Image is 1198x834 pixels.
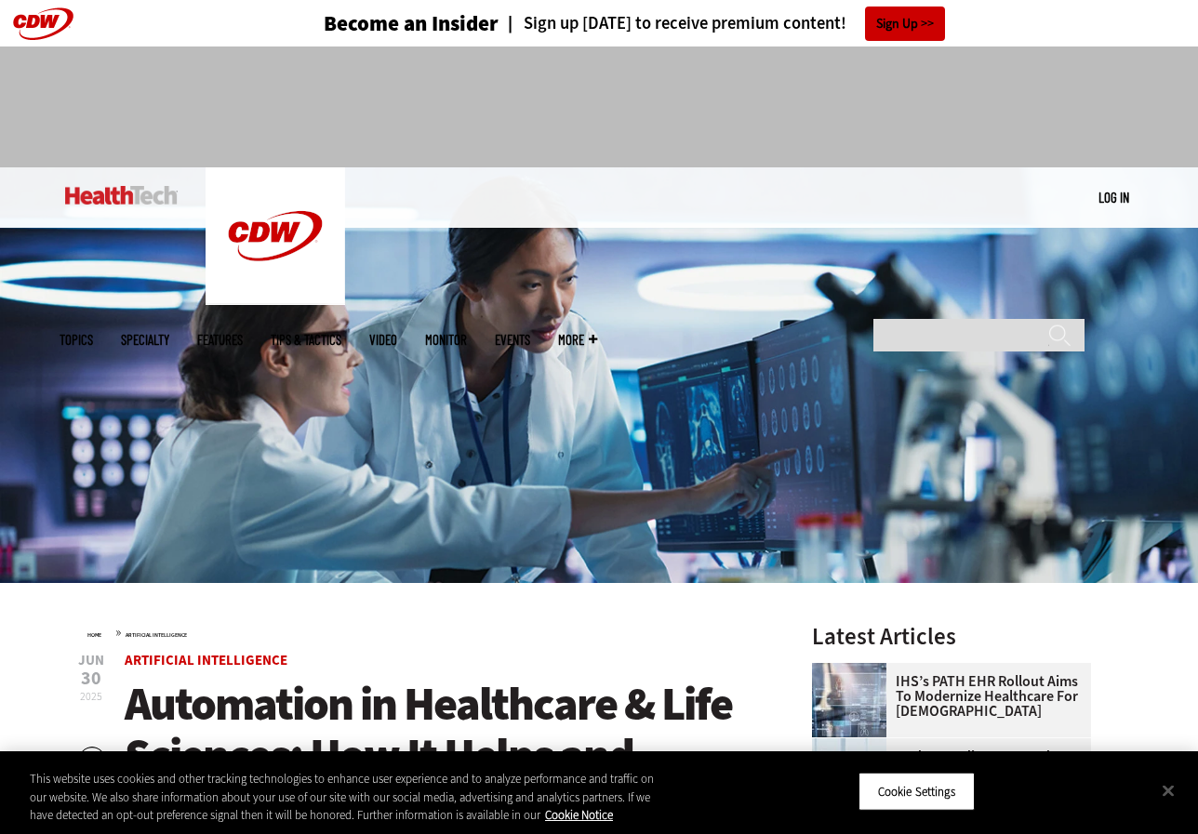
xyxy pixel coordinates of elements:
a: Electronic health records [812,663,896,678]
a: Video [369,333,397,347]
span: Topics [60,333,93,347]
button: Close [1148,770,1189,811]
span: More [558,333,597,347]
a: Tips & Tactics [271,333,341,347]
span: Jun [78,654,104,668]
img: Home [206,167,345,305]
a: Log in [1098,189,1129,205]
span: 30 [78,669,104,688]
span: 2025 [80,689,102,704]
img: Home [65,186,178,205]
img: Coworkers coding [812,738,886,813]
a: Features [197,333,243,347]
h3: Become an Insider [324,13,499,34]
a: Artificial Intelligence [125,651,287,669]
a: CDW [206,290,345,310]
a: Understanding Low-Code and No-Code for Healthcare [812,749,1080,779]
a: Sign Up [865,7,945,41]
button: Cookie Settings [859,772,975,811]
a: Become an Insider [254,13,499,34]
div: This website uses cookies and other tracking technologies to enhance user experience and to analy... [30,770,659,825]
div: » [87,625,763,640]
img: Electronic health records [812,663,886,737]
a: Events [495,333,530,347]
h3: Latest Articles [812,625,1091,648]
a: More information about your privacy [545,807,613,823]
div: User menu [1098,188,1129,207]
a: Artificial Intelligence [126,631,187,639]
a: Coworkers coding [812,738,896,753]
a: Sign up [DATE] to receive premium content! [499,15,846,33]
iframe: advertisement [260,65,938,149]
span: Specialty [121,333,169,347]
a: MonITor [425,333,467,347]
a: IHS’s PATH EHR Rollout Aims to Modernize Healthcare for [DEMOGRAPHIC_DATA] [812,674,1080,719]
a: Home [87,631,101,639]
